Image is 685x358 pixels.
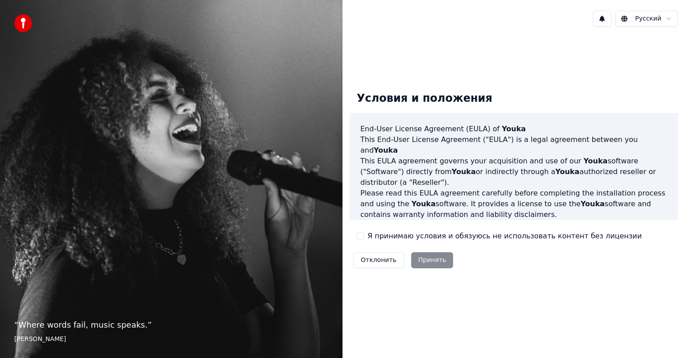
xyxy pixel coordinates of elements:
[353,252,404,268] button: Отклонить
[502,125,526,133] span: Youka
[360,188,667,220] p: Please read this EULA agreement carefully before completing the installation process and using th...
[14,319,328,331] p: “ Where words fail, music speaks. ”
[360,220,667,263] p: If you register for a free trial of the software, this EULA agreement will also govern that trial...
[14,14,32,32] img: youka
[583,157,607,165] span: Youka
[360,124,667,134] h3: End-User License Agreement (EULA) of
[14,335,328,344] footer: [PERSON_NAME]
[374,146,398,154] span: Youka
[452,167,476,176] span: Youka
[350,84,499,113] div: Условия и положения
[412,200,436,208] span: Youka
[581,200,605,208] span: Youka
[360,156,667,188] p: This EULA agreement governs your acquisition and use of our software ("Software") directly from o...
[555,167,579,176] span: Youka
[367,231,642,241] label: Я принимаю условия и обязуюсь не использовать контент без лицензии
[360,134,667,156] p: This End-User License Agreement ("EULA") is a legal agreement between you and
